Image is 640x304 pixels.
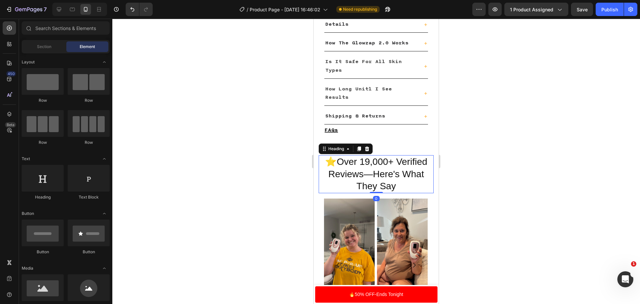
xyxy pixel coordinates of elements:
span: Media [22,265,33,271]
iframe: Design area [314,19,439,304]
span: Product Page - [DATE] 16:46:02 [250,6,320,13]
button: Save [571,3,593,16]
button: Publish [596,3,624,16]
div: Undo/Redo [126,3,153,16]
span: Element [80,44,95,50]
div: Beta [5,122,16,127]
div: Text Block [68,194,110,200]
span: 1 product assigned [510,6,553,13]
span: Toggle open [99,208,110,219]
div: Button [68,249,110,255]
input: Search Sections & Elements [22,21,110,35]
span: Button [22,211,34,217]
span: Toggle open [99,57,110,67]
span: Save [577,7,588,12]
span: Section [37,44,51,50]
div: Row [22,139,64,145]
span: / [247,6,248,13]
span: Toggle open [99,154,110,164]
span: Need republishing [343,6,377,12]
button: 1 product assigned [504,3,568,16]
div: Row [68,97,110,103]
span: Toggle open [99,263,110,274]
div: Button [22,249,64,255]
div: Row [22,97,64,103]
p: 7 [44,5,47,13]
div: 450 [6,71,16,76]
span: Layout [22,59,35,65]
div: Row [68,139,110,145]
iframe: Intercom live chat [617,271,633,287]
span: 1 [631,261,636,267]
div: Publish [601,6,618,13]
span: Text [22,156,30,162]
button: 7 [3,3,50,16]
div: Heading [22,194,64,200]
